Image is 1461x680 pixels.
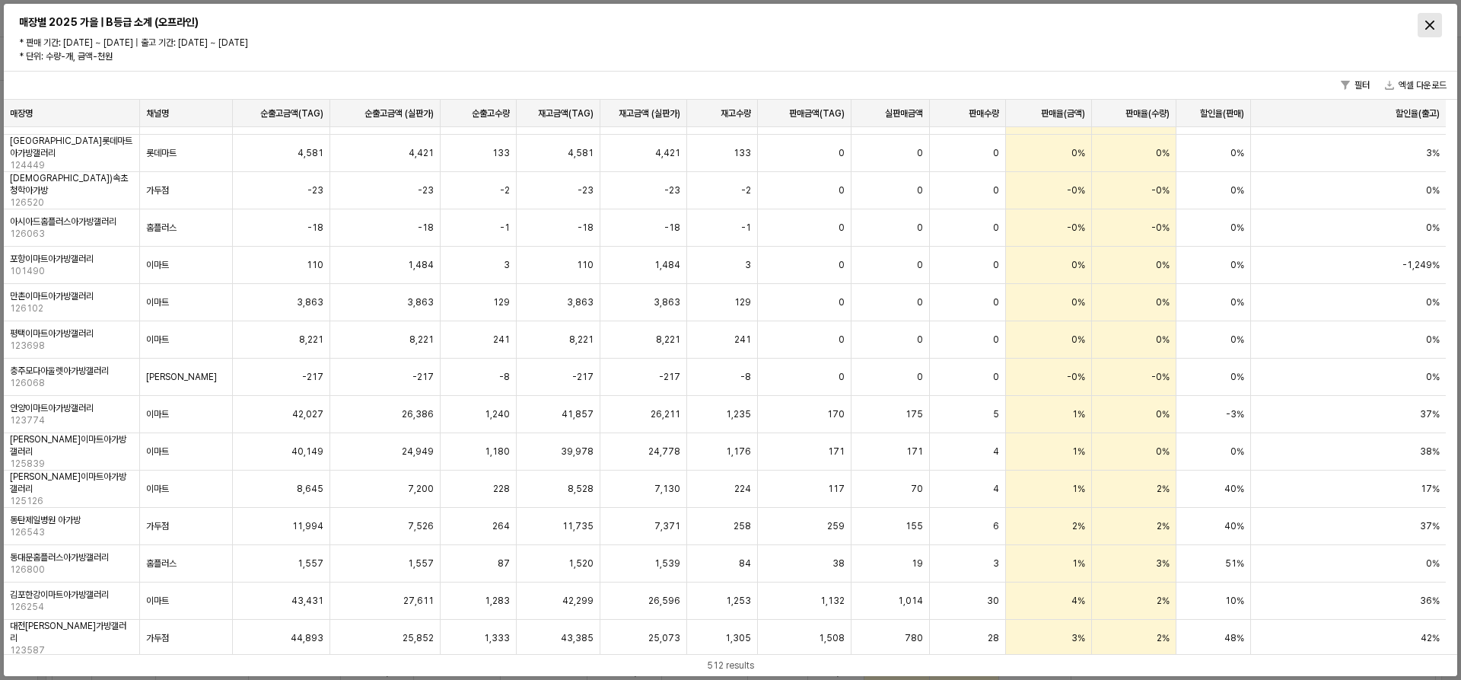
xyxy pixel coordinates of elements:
span: 1% [1072,408,1085,420]
span: 8,221 [299,334,323,346]
h6: 매장별 2025 가을 | B등급 소계 (오프라인) [19,15,366,29]
span: -1 [500,222,510,234]
span: -18 [307,222,323,234]
span: 0% [1156,259,1170,271]
span: 이마트 [146,595,169,607]
span: 0% [1230,147,1244,159]
span: 126102 [10,302,43,314]
span: 0% [1426,557,1440,570]
span: 258 [734,520,751,532]
span: 4% [1071,595,1085,607]
span: 0% [1156,445,1170,458]
span: 48% [1224,632,1244,644]
span: 25,852 [403,632,434,644]
span: 40,149 [291,445,323,458]
span: 27,611 [403,595,434,607]
span: 롯데마트 [146,147,177,159]
span: 123774 [10,414,45,426]
span: 0 [993,296,999,308]
span: 133 [734,147,751,159]
span: 1,240 [485,408,510,420]
span: 24,949 [402,445,434,458]
span: -3% [1226,408,1244,420]
span: 안양이마트아가방갤러리 [10,402,94,414]
span: 1,176 [726,445,751,458]
span: 0 [839,371,845,383]
span: 7,526 [408,520,434,532]
span: 1,557 [408,557,434,570]
span: 84 [739,557,751,570]
span: 126520 [10,196,44,209]
span: 1,333 [484,632,510,644]
span: 이마트 [146,296,169,308]
span: 25,073 [648,632,680,644]
span: 매장명 [10,107,33,120]
span: -23 [307,184,323,196]
span: -2 [500,184,510,196]
span: 129 [493,296,510,308]
span: 이마트 [146,445,169,458]
span: 0% [1230,296,1244,308]
span: 6 [993,520,999,532]
span: 39,978 [561,445,594,458]
span: 41,857 [562,408,594,420]
span: 101490 [10,265,45,277]
span: 1% [1072,557,1085,570]
span: 7,200 [408,483,434,495]
span: 264 [492,520,510,532]
span: 241 [734,334,751,346]
button: 엑셀 다운로드 [1379,76,1453,94]
span: 1,305 [725,632,751,644]
span: 2% [1157,483,1170,495]
span: -23 [578,184,594,196]
span: 42,299 [562,595,594,607]
span: 판매수량 [969,107,999,120]
span: -1,249% [1402,259,1440,271]
span: 70 [911,483,923,495]
span: 순출고수량 [472,107,510,120]
span: 대전[PERSON_NAME]가방갤러리 [10,620,133,644]
span: 11,735 [562,520,594,532]
span: -217 [659,371,680,383]
span: 1,557 [298,557,323,570]
span: 0% [1230,259,1244,271]
span: 780 [905,632,923,644]
div: Table toolbar [4,654,1457,676]
span: 24,778 [648,445,680,458]
span: -0% [1151,184,1170,196]
span: 아시아드홈플러스아가방갤러리 [10,215,116,228]
span: 129 [734,296,751,308]
span: 재고금액(TAG) [538,107,594,120]
span: 순출고금액(TAG) [260,107,323,120]
span: 0% [1156,408,1170,420]
span: 이마트 [146,483,169,495]
span: -217 [572,371,594,383]
span: 홈플러스 [146,222,177,234]
span: 175 [906,408,923,420]
span: 3% [1426,147,1440,159]
span: 42,027 [292,408,323,420]
span: 0% [1071,334,1085,346]
span: 8,645 [297,483,323,495]
span: 125126 [10,495,43,507]
span: 37% [1420,408,1440,420]
span: 1,132 [820,595,845,607]
span: 40% [1224,520,1244,532]
span: 0% [1426,334,1440,346]
span: 0 [993,371,999,383]
span: 재고수량 [721,107,751,120]
span: 0 [917,147,923,159]
span: 0% [1071,147,1085,159]
button: 필터 [1335,76,1376,94]
span: 126800 [10,563,45,576]
span: 42% [1421,632,1440,644]
span: -0% [1151,222,1170,234]
span: 이마트 [146,408,169,420]
span: -0% [1067,371,1085,383]
span: 4,421 [655,147,680,159]
span: 110 [577,259,594,271]
span: -217 [412,371,434,383]
span: 재고금액 (실판가) [619,107,680,120]
span: 87 [498,557,510,570]
span: 123587 [10,644,45,656]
